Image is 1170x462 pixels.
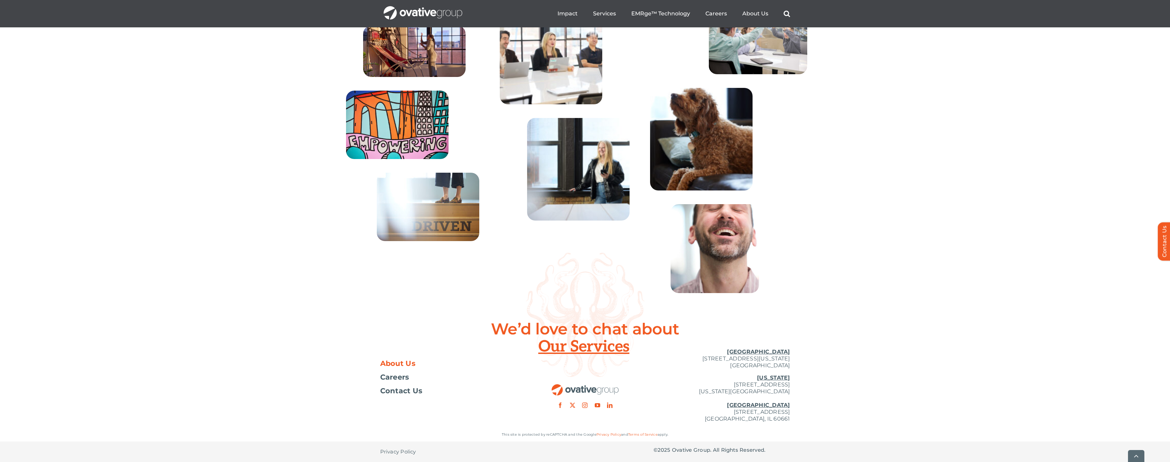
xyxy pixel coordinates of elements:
[653,447,790,453] p: © Ovative Group. All Rights Reserved.
[380,448,416,455] span: Privacy Policy
[742,10,768,17] a: About Us
[727,402,790,408] u: [GEOGRAPHIC_DATA]
[650,88,753,190] img: ogiee
[709,9,807,74] img: Home – Careers 4
[658,447,671,453] span: 2025
[363,26,466,77] img: Home – Careers 1
[380,441,416,462] a: Privacy Policy
[784,10,790,17] a: Search
[593,10,616,17] a: Services
[380,374,517,381] a: Careers
[653,374,790,422] p: [STREET_ADDRESS] [US_STATE][GEOGRAPHIC_DATA] [STREET_ADDRESS] [GEOGRAPHIC_DATA], IL 60661
[380,360,416,367] span: About Us
[377,173,479,241] img: Home – Careers 3
[705,10,727,17] a: Careers
[607,402,612,408] a: linkedin
[380,431,790,438] p: This site is protected by reCAPTCHA and the Google and apply.
[384,5,462,12] a: OG_Full_horizontal_WHT
[558,10,578,17] a: Impact
[551,383,619,390] a: OG_Full_horizontal_RGB
[558,3,790,25] nav: Menu
[570,402,575,408] a: twitter
[595,402,600,408] a: youtube
[380,374,409,381] span: Careers
[527,118,630,221] img: Home – Careers 6
[582,402,588,408] a: instagram
[500,2,602,104] img: Home – Careers 5
[757,374,790,381] u: [US_STATE]
[631,10,690,17] a: EMRge™ Technology
[380,441,517,462] nav: Footer - Privacy Policy
[727,348,790,355] u: [GEOGRAPHIC_DATA]
[380,387,517,394] a: Contact Us
[380,360,517,367] a: About Us
[671,204,759,293] img: Home – Careers 8
[380,387,423,394] span: Contact Us
[628,432,658,437] a: Terms of Service
[558,402,563,408] a: facebook
[653,348,790,369] p: [STREET_ADDRESS][US_STATE] [GEOGRAPHIC_DATA]
[596,432,621,437] a: Privacy Policy
[346,91,449,159] img: Home – Careers 2
[538,338,632,355] span: Our Services
[380,360,517,394] nav: Footer Menu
